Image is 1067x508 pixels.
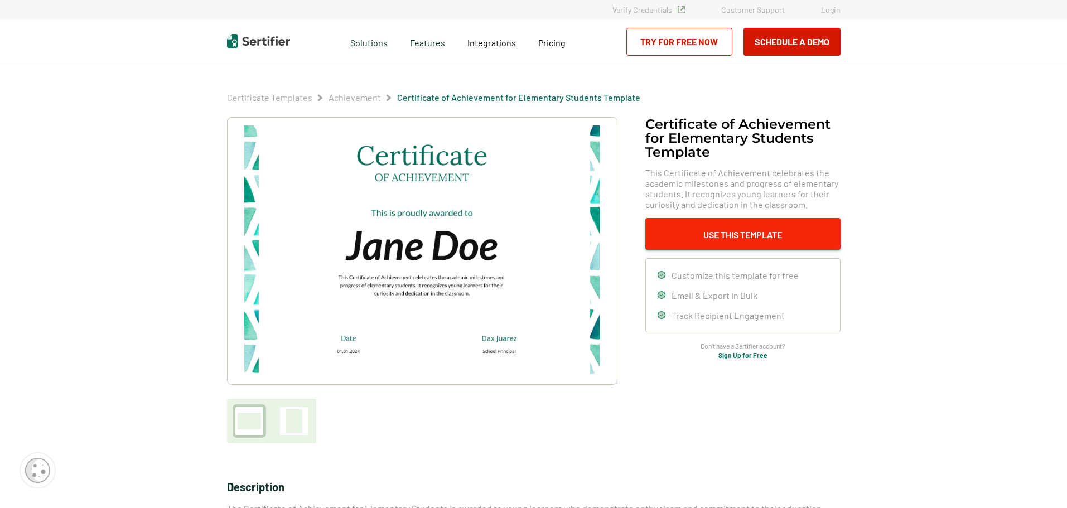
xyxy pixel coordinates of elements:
span: Don’t have a Sertifier account? [701,341,785,351]
a: Integrations [467,35,516,49]
a: Achievement [329,92,381,103]
a: Certificate of Achievement for Elementary Students Template [397,92,640,103]
a: Try for Free Now [626,28,732,56]
img: Verified [678,6,685,13]
img: Certificate of Achievement for Elementary Students Template [244,125,599,376]
a: Certificate Templates [227,92,312,103]
span: Email & Export in Bulk [672,290,757,301]
h1: Certificate of Achievement for Elementary Students Template [645,117,841,159]
a: Pricing [538,35,566,49]
a: Customer Support [721,5,785,14]
span: Integrations [467,37,516,48]
a: Login [821,5,841,14]
a: Verify Credentials [612,5,685,14]
button: Use This Template [645,218,841,250]
span: This Certificate of Achievement celebrates the academic milestones and progress of elementary stu... [645,167,841,210]
a: Sign Up for Free [718,351,767,359]
span: Description [227,480,284,494]
iframe: Chat Widget [1011,454,1067,508]
span: Customize this template for free [672,270,799,280]
span: Solutions [350,35,388,49]
div: Breadcrumb [227,92,640,103]
button: Schedule a Demo [743,28,841,56]
span: Pricing [538,37,566,48]
img: Cookie Popup Icon [25,458,50,483]
img: Sertifier | Digital Credentialing Platform [227,34,290,48]
span: Track Recipient Engagement [672,310,785,321]
span: Features [410,35,445,49]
